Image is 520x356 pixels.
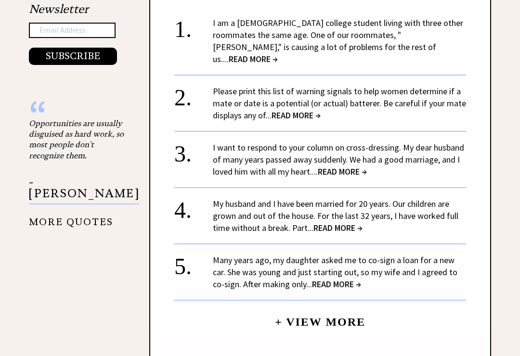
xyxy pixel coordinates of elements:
[213,198,458,233] a: My husband and I have been married for 20 years. Our children are grown and out of the house. For...
[174,254,213,272] div: 5.
[29,108,125,118] div: “
[29,209,113,228] a: MORE QUOTES
[29,118,125,161] div: Opportunities are usually disguised as hard work, so most people don't recognize them.
[272,110,321,121] span: READ MORE →
[312,279,361,290] span: READ MORE →
[174,141,213,159] div: 3.
[313,222,363,233] span: READ MORE →
[174,85,213,103] div: 2.
[213,254,457,290] a: Many years ago, my daughter asked me to co-sign a loan for a new car. She was young and just star...
[275,307,365,328] a: + View More
[213,17,463,64] a: I am a [DEMOGRAPHIC_DATA] college student living with three other roommates the same age. One of ...
[213,142,464,177] a: I want to respond to your column on cross-dressing. My dear husband of many years passed away sud...
[174,17,213,35] div: 1.
[174,198,213,216] div: 4.
[29,23,116,38] input: Email Address
[213,86,466,121] a: Please print this list of warning signals to help women determine if a mate or date is a potentia...
[318,166,367,177] span: READ MORE →
[29,177,139,204] p: - [PERSON_NAME]
[229,53,278,64] span: READ MORE →
[29,48,117,65] button: SUBSCRIBE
